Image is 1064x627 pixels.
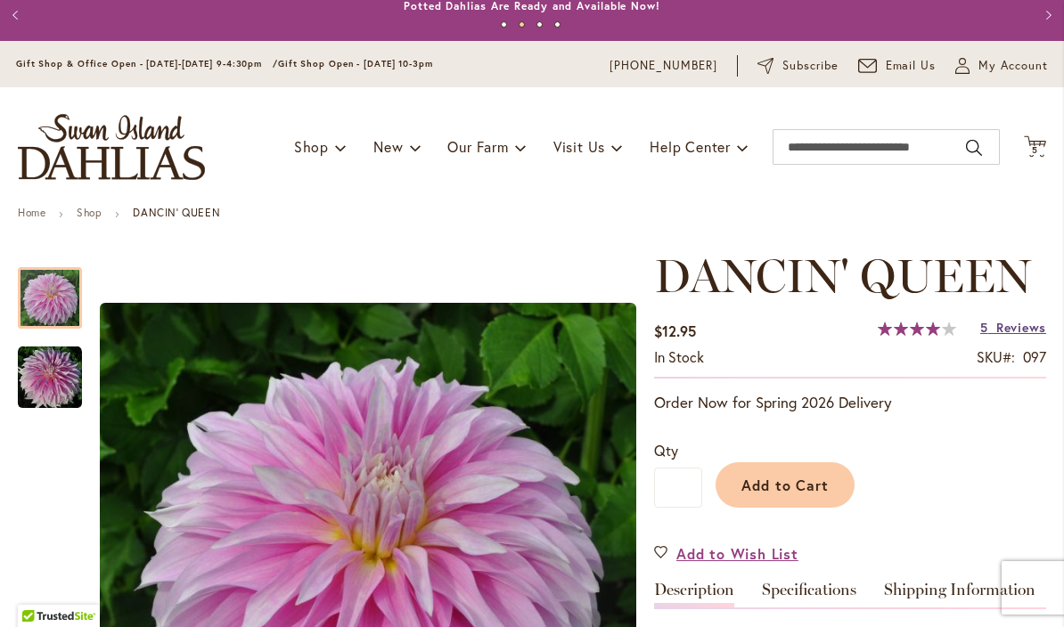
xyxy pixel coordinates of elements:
[996,319,1046,336] span: Reviews
[18,346,82,410] img: Dancin' Queen
[654,248,1031,304] span: DANCIN' QUEEN
[1023,347,1046,368] div: 097
[18,114,205,180] a: store logo
[878,322,956,336] div: 80%
[654,392,1046,413] p: Order Now for Spring 2026 Delivery
[18,329,82,408] div: Dancin' Queen
[762,582,856,607] a: Specifications
[741,476,830,494] span: Add to Cart
[278,58,433,69] span: Gift Shop Open - [DATE] 10-3pm
[554,21,561,28] button: 4 of 4
[980,319,988,336] span: 5
[447,137,508,156] span: Our Farm
[884,582,1035,607] a: Shipping Information
[501,21,507,28] button: 1 of 4
[77,206,102,219] a: Shop
[676,543,798,564] span: Add to Wish List
[1024,135,1046,159] button: 5
[650,137,731,156] span: Help Center
[654,543,798,564] a: Add to Wish List
[978,57,1048,75] span: My Account
[858,57,937,75] a: Email Us
[782,57,839,75] span: Subscribe
[654,347,704,368] div: Availability
[654,582,734,607] a: Description
[654,322,696,340] span: $12.95
[519,21,525,28] button: 2 of 4
[16,58,278,69] span: Gift Shop & Office Open - [DATE]-[DATE] 9-4:30pm /
[553,137,605,156] span: Visit Us
[1032,144,1038,156] span: 5
[373,137,403,156] span: New
[610,57,717,75] a: [PHONE_NUMBER]
[13,564,63,614] iframe: Launch Accessibility Center
[980,319,1046,336] a: 5 Reviews
[716,462,855,508] button: Add to Cart
[886,57,937,75] span: Email Us
[654,441,678,460] span: Qty
[955,57,1048,75] button: My Account
[294,137,329,156] span: Shop
[654,347,704,366] span: In stock
[133,206,220,219] strong: DANCIN' QUEEN
[757,57,839,75] a: Subscribe
[18,249,100,329] div: Dancin' Queen
[536,21,543,28] button: 3 of 4
[977,347,1015,366] strong: SKU
[18,206,45,219] a: Home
